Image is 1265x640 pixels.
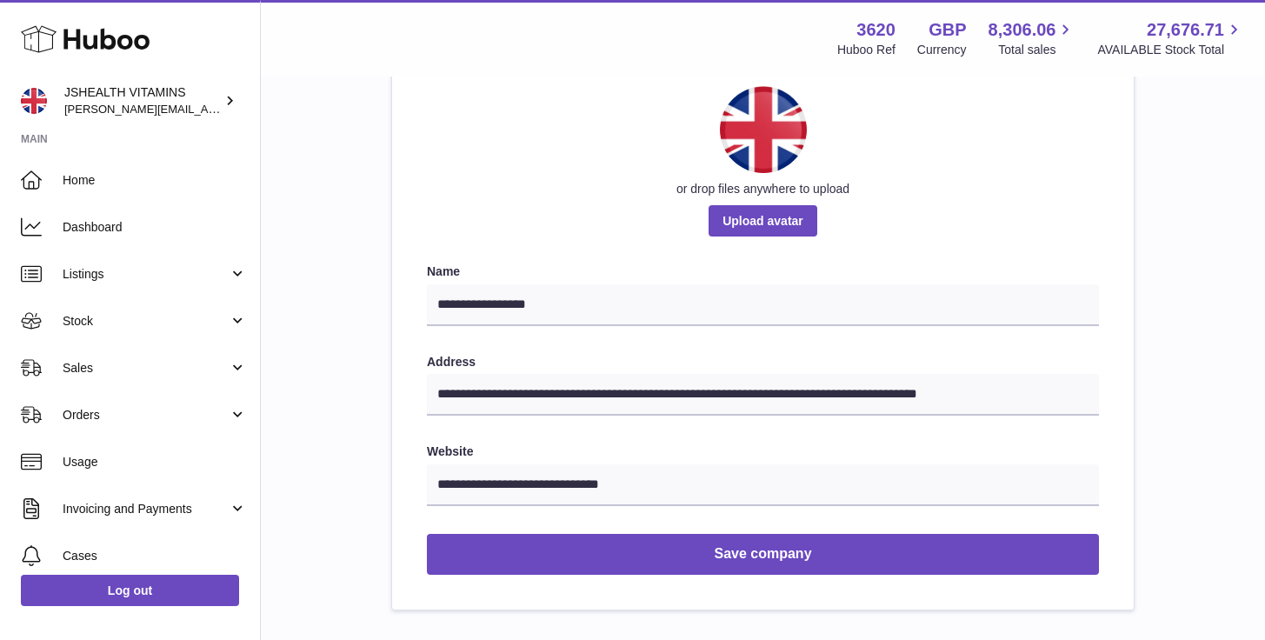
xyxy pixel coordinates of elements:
span: AVAILABLE Stock Total [1097,42,1244,58]
span: Orders [63,407,229,423]
label: Website [427,443,1099,460]
div: JSHEALTH VITAMINS [64,84,221,117]
span: Dashboard [63,219,247,236]
span: 8,306.06 [989,18,1056,42]
div: Currency [917,42,967,58]
span: Usage [63,454,247,470]
a: 8,306.06 Total sales [989,18,1076,58]
button: Save company [427,534,1099,575]
span: Home [63,172,247,189]
strong: GBP [929,18,966,42]
span: 27,676.71 [1147,18,1224,42]
label: Address [427,354,1099,370]
div: Huboo Ref [837,42,895,58]
img: francesca@jshealthvitamins.com [21,88,47,114]
span: Upload avatar [709,205,817,237]
strong: 3620 [856,18,895,42]
span: Total sales [998,42,1075,58]
img: WhatsApp-Image-2022-06-08-at-1.50.24-PM.jpeg [720,86,807,173]
a: 27,676.71 AVAILABLE Stock Total [1097,18,1244,58]
span: Sales [63,360,229,377]
span: Invoicing and Payments [63,501,229,517]
span: Cases [63,548,247,564]
span: Listings [63,266,229,283]
span: [PERSON_NAME][EMAIL_ADDRESS][DOMAIN_NAME] [64,102,349,116]
label: Name [427,263,1099,280]
div: or drop files anywhere to upload [427,181,1099,197]
a: Log out [21,575,239,606]
span: Stock [63,313,229,330]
